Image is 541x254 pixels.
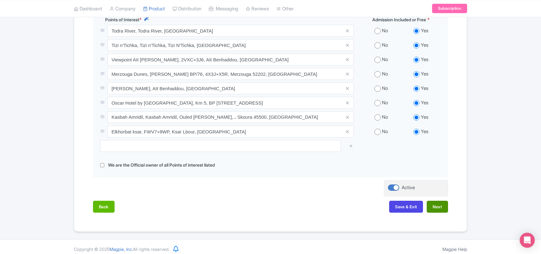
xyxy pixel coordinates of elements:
[93,201,115,213] button: Back
[108,162,215,169] label: We are the Official owner of all Points of interest listed
[421,114,428,121] label: Yes
[427,201,448,213] button: Next
[442,246,467,252] a: Magpie Help
[421,56,428,63] label: Yes
[421,70,428,78] label: Yes
[421,99,428,106] label: Yes
[421,27,428,34] label: Yes
[421,85,428,92] label: Yes
[421,42,428,49] label: Yes
[382,99,388,106] label: No
[520,233,535,248] div: Open Intercom Messenger
[382,27,388,34] label: No
[110,246,133,252] span: Magpie, Inc.
[382,114,388,121] label: No
[105,16,139,23] span: Points of Interest
[70,246,173,252] div: Copyright © 2025 All rights reserved.
[382,42,388,49] label: No
[402,184,415,191] div: Active
[372,16,426,23] span: Admission Included or Free
[382,128,388,135] label: No
[432,4,467,13] a: Subscription
[382,70,388,78] label: No
[421,128,428,135] label: Yes
[382,85,388,92] label: No
[389,201,423,213] button: Save & Exit
[382,56,388,63] label: No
